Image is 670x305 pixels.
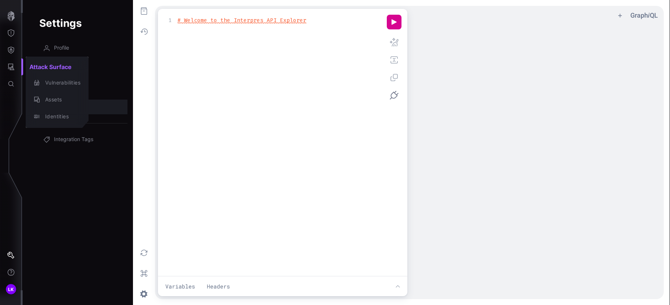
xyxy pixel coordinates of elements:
button: Assets [26,91,89,108]
div: Vulnerabilities [42,78,80,87]
button: Vulnerabilities [26,74,89,91]
div: Identities [42,112,80,121]
h2: Attack Surface [26,60,89,74]
button: Identities [26,108,89,125]
div: Assets [42,95,80,104]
